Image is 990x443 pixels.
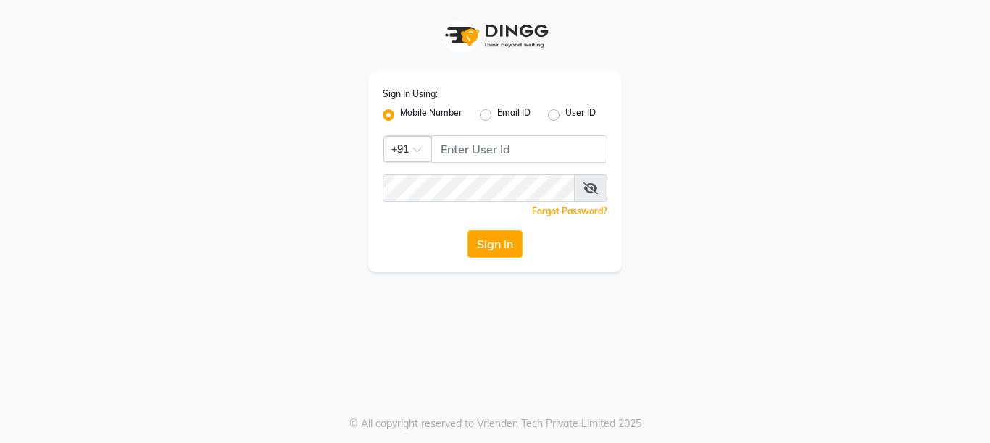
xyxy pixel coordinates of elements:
[467,230,523,258] button: Sign In
[431,135,607,163] input: Username
[400,106,462,124] label: Mobile Number
[437,14,553,57] img: logo1.svg
[383,174,575,202] input: Username
[383,88,438,101] label: Sign In Using:
[565,106,596,124] label: User ID
[497,106,531,124] label: Email ID
[532,206,607,216] a: Forgot Password?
